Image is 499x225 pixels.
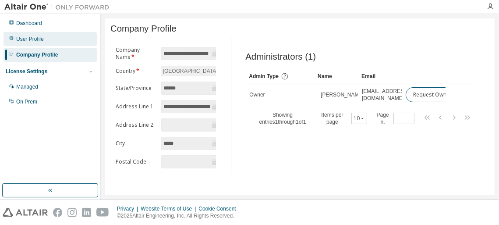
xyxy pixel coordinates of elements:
div: On Prem [16,98,37,105]
span: [EMAIL_ADDRESS][DOMAIN_NAME] [362,88,409,102]
span: Owner [249,91,265,98]
div: Website Terms of Use [141,205,198,212]
button: 10 [354,115,365,122]
span: Items per page [316,111,367,125]
div: Privacy [117,205,141,212]
span: Admin Type [249,73,279,79]
p: © 2025 Altair Engineering, Inc. All Rights Reserved. [117,212,241,220]
img: instagram.svg [67,208,77,217]
div: User Profile [16,36,44,43]
img: facebook.svg [53,208,62,217]
span: Showing entries 1 through 1 of 1 [259,112,306,125]
span: Page n. [375,111,415,125]
label: Postal Code [116,158,156,165]
span: Administrators (1) [245,52,316,62]
span: Company Profile [110,24,177,34]
div: Cookie Consent [198,205,241,212]
img: altair_logo.svg [3,208,48,217]
div: [GEOGRAPHIC_DATA] [162,66,219,76]
div: Name [318,69,354,83]
img: linkedin.svg [82,208,91,217]
div: Email [361,69,398,83]
label: Address Line 2 [116,121,156,129]
div: Dashboard [16,20,42,27]
label: City [116,140,156,147]
label: Country [116,68,156,75]
img: Altair One [4,3,114,11]
div: License Settings [6,68,47,75]
div: Company Profile [16,51,58,58]
div: [GEOGRAPHIC_DATA] [161,66,220,76]
label: State/Province [116,85,156,92]
span: [PERSON_NAME] [321,91,364,98]
div: Managed [16,83,38,90]
label: Company Name [116,46,156,61]
label: Address Line 1 [116,103,156,110]
img: youtube.svg [96,208,109,217]
button: Request Owner Change [406,87,480,102]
